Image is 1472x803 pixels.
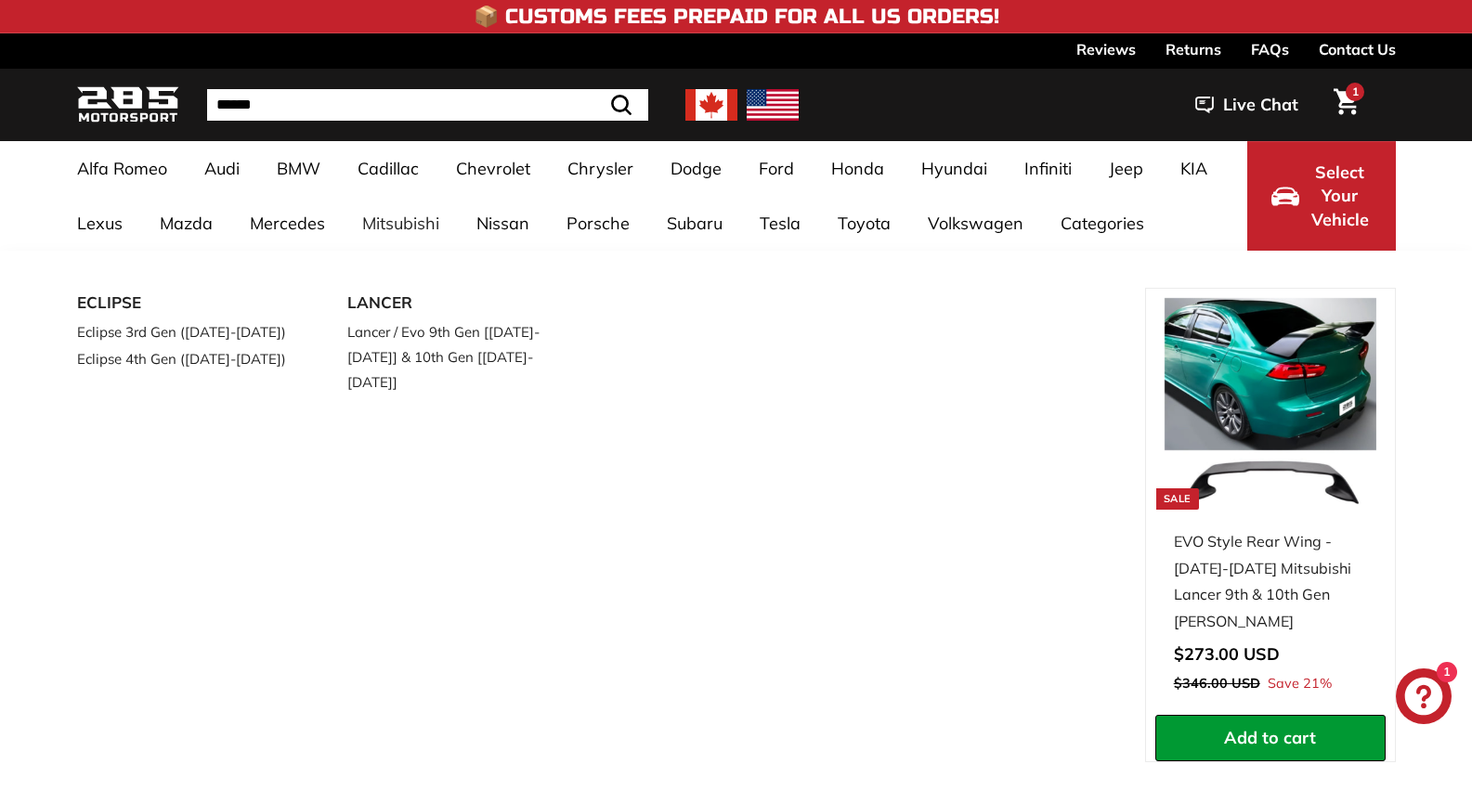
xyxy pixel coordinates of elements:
[474,6,999,28] h4: 📦 Customs Fees Prepaid for All US Orders!
[77,318,296,345] a: Eclipse 3rd Gen ([DATE]-[DATE])
[1319,33,1396,65] a: Contact Us
[141,196,231,251] a: Mazda
[1162,141,1226,196] a: KIA
[458,196,548,251] a: Nissan
[1224,727,1316,748] span: Add to cart
[1006,141,1090,196] a: Infiniti
[1174,528,1367,635] div: EVO Style Rear Wing - [DATE]-[DATE] Mitsubishi Lancer 9th & 10th Gen [PERSON_NAME]
[1322,73,1370,136] a: Cart
[1223,93,1298,117] span: Live Chat
[741,196,819,251] a: Tesla
[819,196,909,251] a: Toyota
[1174,643,1280,665] span: $273.00 USD
[1251,33,1289,65] a: FAQs
[1352,84,1359,98] span: 1
[339,141,437,196] a: Cadillac
[59,196,141,251] a: Lexus
[207,89,648,121] input: Search
[77,288,296,318] a: ECLIPSE
[231,196,344,251] a: Mercedes
[1166,33,1221,65] a: Returns
[344,196,458,251] a: Mitsubishi
[1171,82,1322,128] button: Live Chat
[258,141,339,196] a: BMW
[1042,196,1163,251] a: Categories
[1390,668,1457,729] inbox-online-store-chat: Shopify online store chat
[740,141,813,196] a: Ford
[347,318,567,395] a: Lancer / Evo 9th Gen [[DATE]-[DATE]] & 10th Gen [[DATE]-[DATE]]
[548,196,648,251] a: Porsche
[347,288,567,318] a: LANCER
[648,196,741,251] a: Subaru
[77,345,296,372] a: Eclipse 4th Gen ([DATE]-[DATE])
[1309,161,1372,232] span: Select Your Vehicle
[549,141,652,196] a: Chrysler
[1155,289,1386,715] a: Sale EVO Style Rear Wing - [DATE]-[DATE] Mitsubishi Lancer 9th & 10th Gen [PERSON_NAME] Save 21%
[1174,675,1260,692] span: $346.00 USD
[1076,33,1136,65] a: Reviews
[77,84,179,127] img: Logo_285_Motorsport_areodynamics_components
[903,141,1006,196] a: Hyundai
[813,141,903,196] a: Honda
[1155,715,1386,761] button: Add to cart
[186,141,258,196] a: Audi
[1090,141,1162,196] a: Jeep
[437,141,549,196] a: Chevrolet
[909,196,1042,251] a: Volkswagen
[59,141,186,196] a: Alfa Romeo
[1247,141,1396,251] button: Select Your Vehicle
[1156,488,1199,510] div: Sale
[652,141,740,196] a: Dodge
[1268,672,1332,696] span: Save 21%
